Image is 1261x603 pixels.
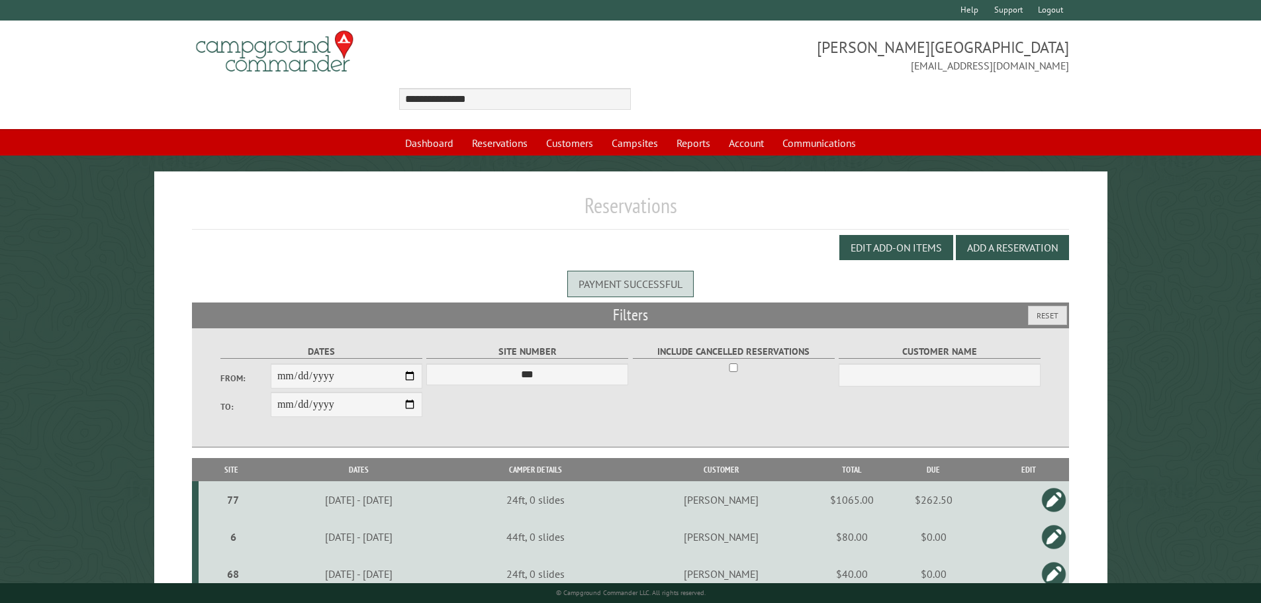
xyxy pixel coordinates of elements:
td: 44ft, 0 slides [453,518,618,555]
td: $40.00 [825,555,878,592]
td: $262.50 [878,481,989,518]
td: $80.00 [825,518,878,555]
label: Customer Name [839,344,1041,359]
th: Dates [265,458,453,481]
td: $1065.00 [825,481,878,518]
label: From: [220,372,271,385]
th: Total [825,458,878,481]
th: Edit [988,458,1069,481]
a: Reports [669,130,718,156]
td: 24ft, 0 slides [453,555,618,592]
a: Customers [538,130,601,156]
a: Campsites [604,130,666,156]
button: Edit Add-on Items [839,235,953,260]
a: Communications [774,130,864,156]
button: Add a Reservation [956,235,1069,260]
td: 24ft, 0 slides [453,481,618,518]
a: Dashboard [397,130,461,156]
th: Camper Details [453,458,618,481]
th: Site [199,458,265,481]
th: Due [878,458,989,481]
div: 6 [204,530,263,543]
div: [DATE] - [DATE] [267,567,451,580]
label: Dates [220,344,422,359]
label: Site Number [426,344,628,359]
span: [PERSON_NAME][GEOGRAPHIC_DATA] [EMAIL_ADDRESS][DOMAIN_NAME] [631,36,1070,73]
td: $0.00 [878,555,989,592]
td: [PERSON_NAME] [618,555,825,592]
div: Payment successful [567,271,694,297]
td: $0.00 [878,518,989,555]
div: 77 [204,493,263,506]
td: [PERSON_NAME] [618,481,825,518]
th: Customer [618,458,825,481]
button: Reset [1028,306,1067,325]
a: Reservations [464,130,536,156]
label: Include Cancelled Reservations [633,344,835,359]
h1: Reservations [192,193,1070,229]
h2: Filters [192,302,1070,328]
label: To: [220,400,271,413]
small: © Campground Commander LLC. All rights reserved. [556,588,706,597]
a: Account [721,130,772,156]
div: [DATE] - [DATE] [267,493,451,506]
td: [PERSON_NAME] [618,518,825,555]
div: [DATE] - [DATE] [267,530,451,543]
img: Campground Commander [192,26,357,77]
div: 68 [204,567,263,580]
